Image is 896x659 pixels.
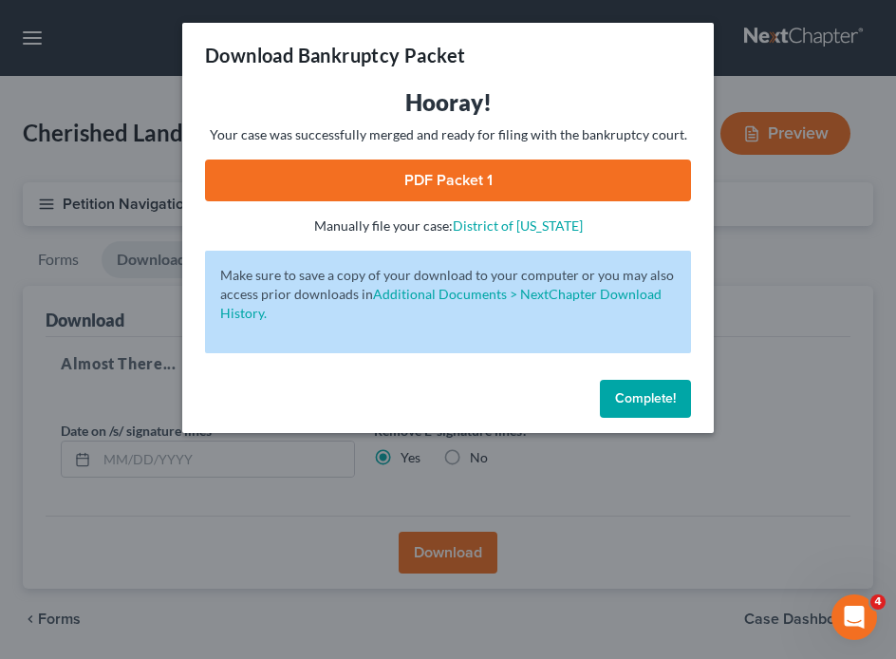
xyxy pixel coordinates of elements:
[600,380,691,418] button: Complete!
[205,217,691,235] p: Manually file your case:
[205,87,691,118] h3: Hooray!
[205,42,465,68] h3: Download Bankruptcy Packet
[831,594,877,640] iframe: Intercom live chat
[220,266,676,323] p: Make sure to save a copy of your download to your computer or you may also access prior downloads in
[205,160,691,201] a: PDF Packet 1
[220,286,662,321] a: Additional Documents > NextChapter Download History.
[870,594,886,610] span: 4
[615,390,676,406] span: Complete!
[453,217,583,234] a: District of [US_STATE]
[205,125,691,144] p: Your case was successfully merged and ready for filing with the bankruptcy court.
